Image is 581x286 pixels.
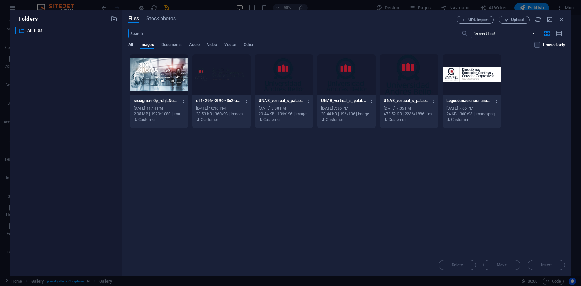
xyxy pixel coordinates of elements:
[201,117,218,122] p: Customer
[161,41,182,50] span: Documents
[326,117,343,122] p: Customer
[134,98,179,103] p: sixsigma-n0p_-dhjLNua627faxfSkQ.png
[259,98,304,103] p: UNAB_vertical_s_palabras-kz1p7M4UYxbpiCjb9lO0cw-VOtZS7tXrvvJMT6A1AglVA-BMYlkHpu4KutgXh7526b4w.png
[384,98,429,103] p: UNAB_vertical_s_palabras-kz1p7M4UYxbpiCjb9lO0cw.png
[558,16,565,23] i: Close
[244,41,254,50] span: Other
[134,111,184,117] div: 2.05 MB | 1920x1080 | image/png
[259,111,309,117] div: 20.44 KB | 196x196 | image/png
[146,15,175,22] span: Stock photos
[128,41,133,50] span: All
[468,18,488,22] span: URL import
[259,106,309,111] div: [DATE] 3:38 PM
[15,27,16,34] div: ​
[128,29,461,38] input: Search
[543,42,565,48] p: Displays only files that are not in use on the website. Files added during this session can still...
[196,106,247,111] div: [DATE] 10:10 PM
[189,41,199,50] span: Audio
[110,15,117,22] i: Create new folder
[384,106,434,111] div: [DATE] 7:36 PM
[134,106,184,111] div: [DATE] 11:14 PM
[451,117,468,122] p: Customer
[321,106,372,111] div: [DATE] 7:36 PM
[224,41,236,50] span: Vector
[446,111,497,117] div: 24 KB | 360x93 | image/png
[389,117,406,122] p: Customer
[546,16,553,23] i: Minimize
[535,16,541,23] i: Reload
[457,16,494,24] button: URL import
[321,111,372,117] div: 20.44 KB | 196x196 | image/png
[384,111,434,117] div: 472.52 KB | 2236x1886 | image/png
[446,98,492,103] p: Logoeducacioncontinuahorzontal1-5pwHmeePxHUcD3O6AbuSGw.png
[15,15,38,23] p: Folders
[446,106,497,111] div: [DATE] 7:06 PM
[128,15,139,22] span: Files
[499,16,530,24] button: Upload
[263,117,281,122] p: Customer
[321,98,366,103] p: UNAB_vertical_s_palabras-kz1p7M4UYxbpiCjb9lO0cw-VOtZS7tXrvvJMT6A1AglVA.png
[207,41,217,50] span: Video
[140,41,154,50] span: Images
[511,18,524,22] span: Upload
[138,117,156,122] p: Customer
[196,98,241,103] p: e5142964-3f90-43c2-a866-409aa97441b2-lqN9lgl-jQaC38OTVNRF9w.png
[196,111,247,117] div: 28.53 KB | 360x93 | image/png
[27,27,106,34] p: All files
